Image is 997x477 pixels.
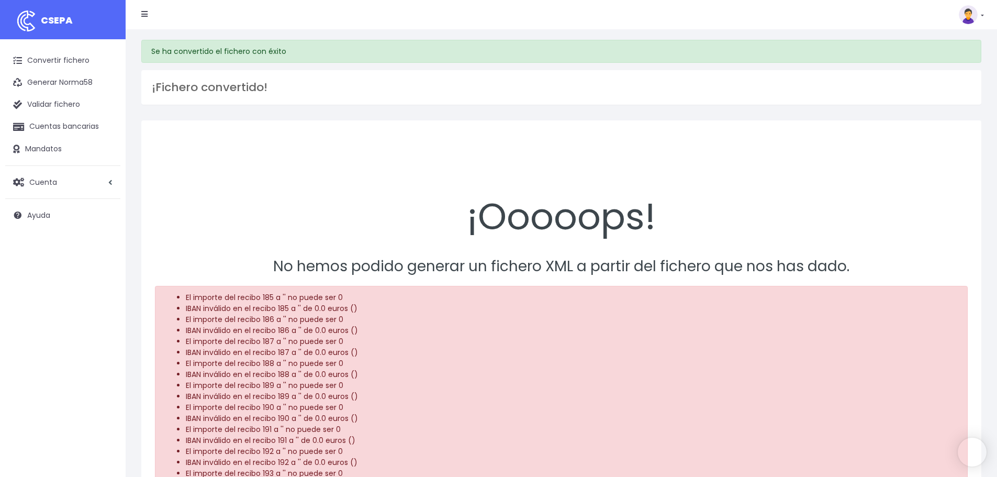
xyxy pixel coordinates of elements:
li: IBAN inválido en el recibo 185 a '' de 0.0 euros () [186,303,958,314]
li: IBAN inválido en el recibo 186 a '' de 0.0 euros () [186,325,958,336]
a: Ayuda [5,204,120,226]
li: El importe del recibo 191 a '' no puede ser 0 [186,424,958,435]
a: Mandatos [5,138,120,160]
div: ¡Ooooops! [155,134,968,244]
a: Validar fichero [5,94,120,116]
li: IBAN inválido en el recibo 192 a '' de 0.0 euros () [186,457,958,468]
a: Cuentas bancarias [5,116,120,138]
h3: ¡Fichero convertido! [152,81,971,94]
img: logo [13,8,39,34]
span: Cuenta [29,176,57,187]
span: CSEPA [41,14,73,27]
li: IBAN inválido en el recibo 189 a '' de 0.0 euros () [186,391,958,402]
a: Convertir fichero [5,50,120,72]
li: El importe del recibo 187 a '' no puede ser 0 [186,336,958,347]
img: profile [959,5,978,24]
li: El importe del recibo 188 a '' no puede ser 0 [186,358,958,369]
li: IBAN inválido en el recibo 190 a '' de 0.0 euros () [186,413,958,424]
span: Ayuda [27,210,50,220]
li: IBAN inválido en el recibo 187 a '' de 0.0 euros () [186,347,958,358]
p: No hemos podido generar un fichero XML a partir del fichero que nos has dado. [155,255,968,279]
a: Cuenta [5,171,120,193]
a: Generar Norma58 [5,72,120,94]
li: El importe del recibo 185 a '' no puede ser 0 [186,292,958,303]
li: El importe del recibo 192 a '' no puede ser 0 [186,446,958,457]
li: El importe del recibo 189 a '' no puede ser 0 [186,380,958,391]
li: El importe del recibo 190 a '' no puede ser 0 [186,402,958,413]
li: IBAN inválido en el recibo 191 a '' de 0.0 euros () [186,435,958,446]
li: El importe del recibo 186 a '' no puede ser 0 [186,314,958,325]
li: IBAN inválido en el recibo 188 a '' de 0.0 euros () [186,369,958,380]
div: Se ha convertido el fichero con éxito [141,40,981,63]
